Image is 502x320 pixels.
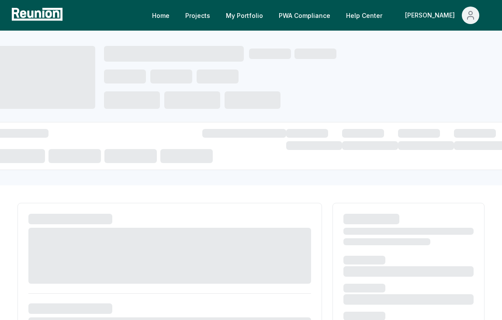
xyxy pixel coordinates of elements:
a: Home [145,7,177,24]
a: PWA Compliance [272,7,337,24]
button: [PERSON_NAME] [398,7,486,24]
a: Projects [178,7,217,24]
nav: Main [145,7,493,24]
a: Help Center [339,7,389,24]
div: [PERSON_NAME] [405,7,458,24]
a: My Portfolio [219,7,270,24]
